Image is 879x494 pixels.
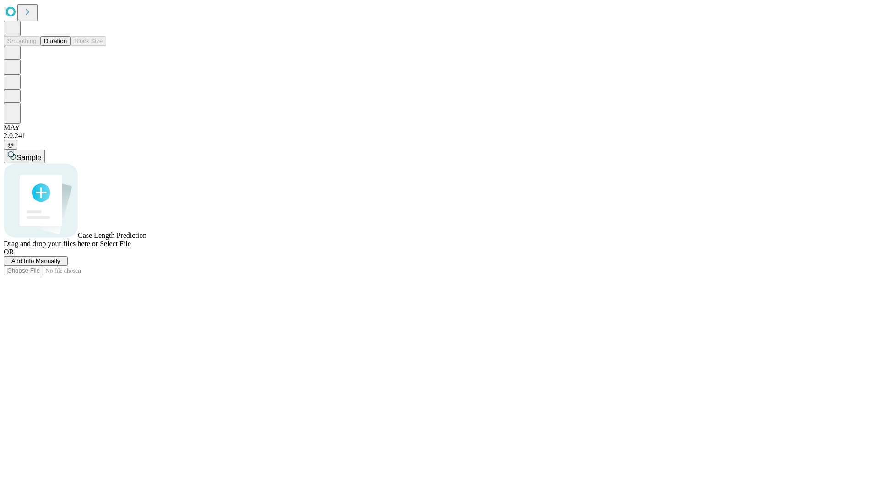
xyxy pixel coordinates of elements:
[71,36,106,46] button: Block Size
[16,154,41,161] span: Sample
[40,36,71,46] button: Duration
[4,36,40,46] button: Smoothing
[4,248,14,256] span: OR
[78,231,146,239] span: Case Length Prediction
[4,150,45,163] button: Sample
[4,140,17,150] button: @
[100,240,131,247] span: Select File
[4,256,68,266] button: Add Info Manually
[7,141,14,148] span: @
[11,258,60,264] span: Add Info Manually
[4,132,875,140] div: 2.0.241
[4,123,875,132] div: MAY
[4,240,98,247] span: Drag and drop your files here or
